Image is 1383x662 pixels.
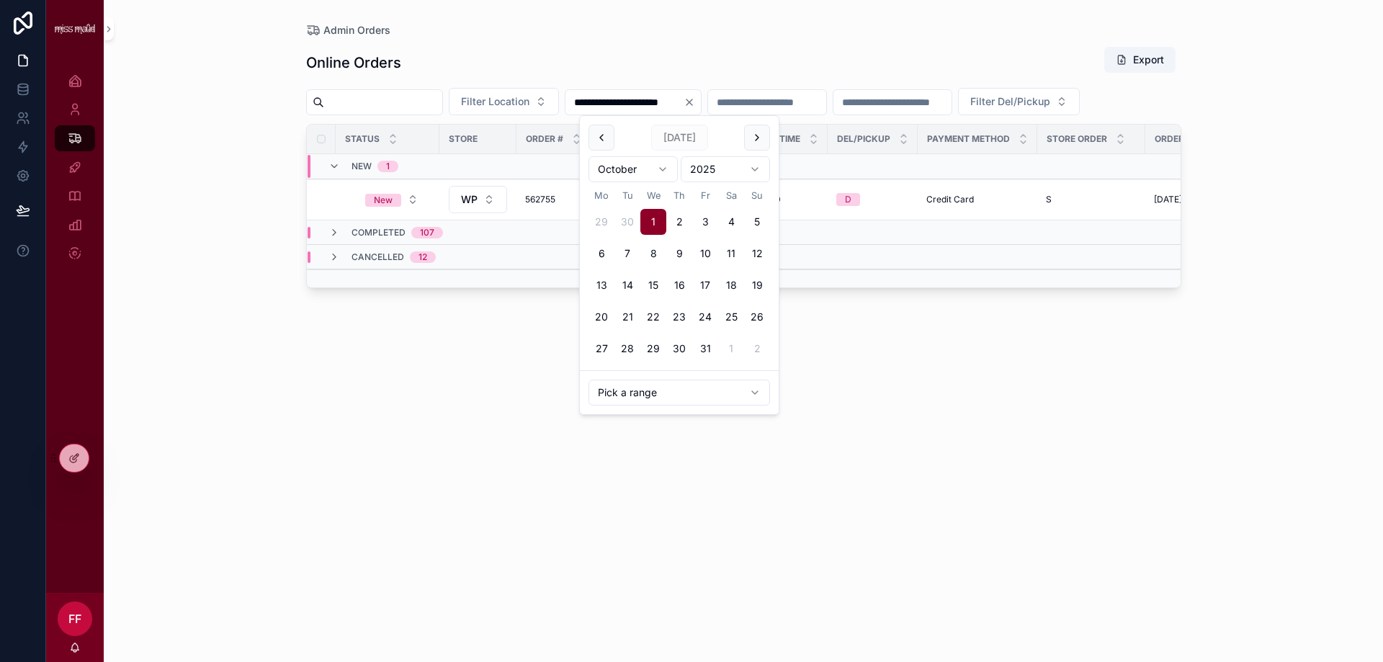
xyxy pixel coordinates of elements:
span: FF [68,610,81,627]
button: Wednesday, 15 October 2025 [640,272,666,298]
button: Thursday, 30 October 2025 [666,336,692,362]
button: Friday, 3 October 2025 [692,209,718,235]
button: Friday, 24 October 2025 [692,304,718,330]
div: 12 [419,251,427,263]
button: Sunday, 12 October 2025 [744,241,770,267]
div: D [845,193,851,206]
span: S [1046,194,1052,205]
span: Admin Orders [323,23,390,37]
a: D [836,193,909,206]
button: Friday, 10 October 2025 [692,241,718,267]
button: Monday, 20 October 2025 [588,304,614,330]
span: WP [461,192,478,207]
button: Wednesday, 29 October 2025 [640,336,666,362]
th: Wednesday [640,188,666,203]
button: Tuesday, 7 October 2025 [614,241,640,267]
button: Thursday, 9 October 2025 [666,241,692,267]
th: Saturday [718,188,744,203]
a: S [1046,194,1137,205]
a: Admin Orders [306,23,390,37]
img: App logo [55,24,95,34]
a: 14:30 [758,194,819,205]
button: Saturday, 25 October 2025 [718,304,744,330]
button: Thursday, 23 October 2025 [666,304,692,330]
th: Tuesday [614,188,640,203]
span: Due Time [759,133,800,145]
div: 1 [386,161,390,172]
th: Friday [692,188,718,203]
span: Store Order [1047,133,1107,145]
button: Tuesday, 30 September 2025 [614,209,640,235]
button: Tuesday, 28 October 2025 [614,336,640,362]
button: Clear [684,97,701,108]
span: Credit Card [926,194,974,205]
div: scrollable content [46,58,104,285]
button: Saturday, 18 October 2025 [718,272,744,298]
button: Saturday, 4 October 2025 [718,209,744,235]
a: [DATE] 11:43 am [1154,194,1245,205]
div: New [374,194,393,207]
button: Sunday, 19 October 2025 [744,272,770,298]
span: Filter Del/Pickup [970,94,1050,109]
button: Wednesday, 22 October 2025 [640,304,666,330]
a: Credit Card [926,194,1029,205]
button: Monday, 29 September 2025 [588,209,614,235]
div: 107 [420,227,434,238]
button: Select Button [958,88,1080,115]
span: Payment Method [927,133,1010,145]
button: Export [1104,47,1176,73]
span: New [352,161,372,172]
button: Thursday, 16 October 2025 [666,272,692,298]
button: Thursday, 2 October 2025 [666,209,692,235]
span: Del/Pickup [837,133,890,145]
span: [DATE] 11:43 am [1154,194,1219,205]
span: Store [449,133,478,145]
button: Tuesday, 21 October 2025 [614,304,640,330]
a: Select Button [353,186,431,213]
button: Wednesday, 8 October 2025 [640,241,666,267]
th: Monday [588,188,614,203]
span: Filter Location [461,94,529,109]
h1: Online Orders [306,53,401,73]
button: Monday, 6 October 2025 [588,241,614,267]
button: Today, Wednesday, 1 October 2025, selected [640,209,666,235]
button: Sunday, 5 October 2025 [744,209,770,235]
span: Cancelled [352,251,404,263]
button: Monday, 13 October 2025 [588,272,614,298]
button: Sunday, 2 November 2025 [744,336,770,362]
a: 562755 [525,194,586,205]
table: October 2025 [588,188,770,362]
button: Saturday, 11 October 2025 [718,241,744,267]
span: Status [345,133,380,145]
span: Order # [526,133,563,145]
button: Friday, 17 October 2025 [692,272,718,298]
button: Select Button [354,187,430,213]
button: Select Button [449,186,507,213]
button: Sunday, 26 October 2025 [744,304,770,330]
button: Friday, 31 October 2025 [692,336,718,362]
button: Saturday, 1 November 2025 [718,336,744,362]
button: Select Button [449,88,559,115]
th: Sunday [744,188,770,203]
button: Monday, 27 October 2025 [588,336,614,362]
a: Select Button [448,185,508,214]
th: Thursday [666,188,692,203]
button: Relative time [588,380,770,406]
span: Completed [352,227,406,238]
button: Tuesday, 14 October 2025 [614,272,640,298]
span: Order Placed [1155,133,1221,145]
